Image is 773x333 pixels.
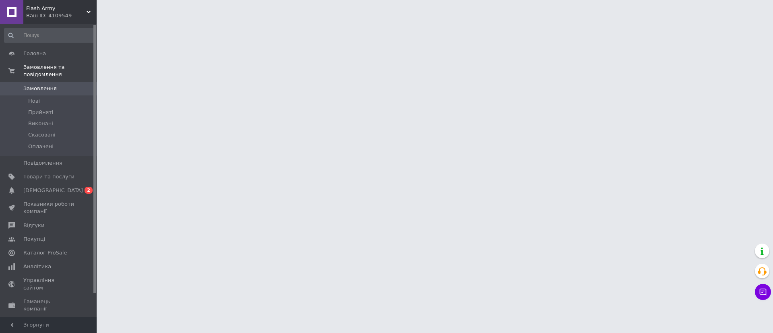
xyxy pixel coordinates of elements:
[23,173,74,180] span: Товари та послуги
[4,28,95,43] input: Пошук
[28,120,53,127] span: Виконані
[28,143,54,150] span: Оплачені
[28,109,53,116] span: Прийняті
[23,201,74,215] span: Показники роботи компанії
[26,12,97,19] div: Ваш ID: 4109549
[23,249,67,256] span: Каталог ProSale
[23,64,97,78] span: Замовлення та повідомлення
[26,5,87,12] span: Flash Army
[23,187,83,194] span: [DEMOGRAPHIC_DATA]
[28,131,56,139] span: Скасовані
[28,97,40,105] span: Нові
[23,236,45,243] span: Покупці
[23,277,74,291] span: Управління сайтом
[23,222,44,229] span: Відгуки
[23,263,51,270] span: Аналітика
[23,85,57,92] span: Замовлення
[85,187,93,194] span: 2
[23,298,74,312] span: Гаманець компанії
[23,50,46,57] span: Головна
[23,159,62,167] span: Повідомлення
[755,284,771,300] button: Чат з покупцем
